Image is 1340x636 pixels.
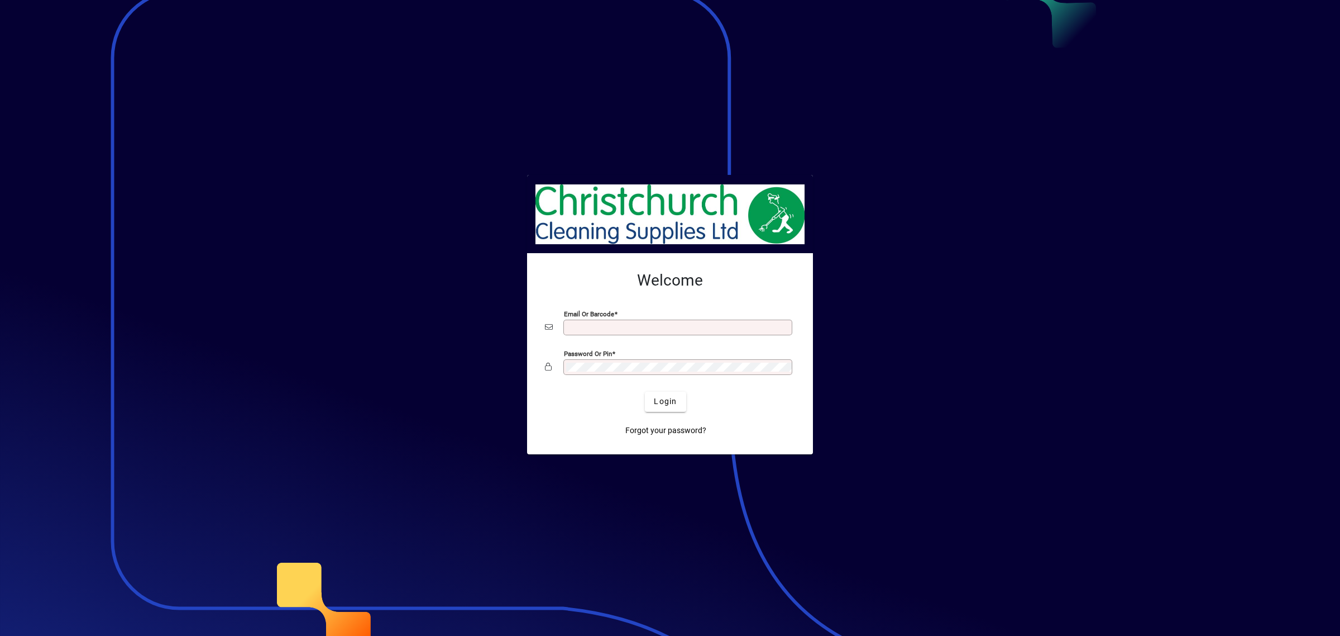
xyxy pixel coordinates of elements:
span: Login [654,396,677,407]
mat-label: Email or Barcode [564,310,614,317]
a: Forgot your password? [621,421,711,441]
button: Login [645,392,686,412]
span: Forgot your password? [625,425,706,436]
h2: Welcome [545,271,795,290]
mat-label: Password or Pin [564,349,612,357]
